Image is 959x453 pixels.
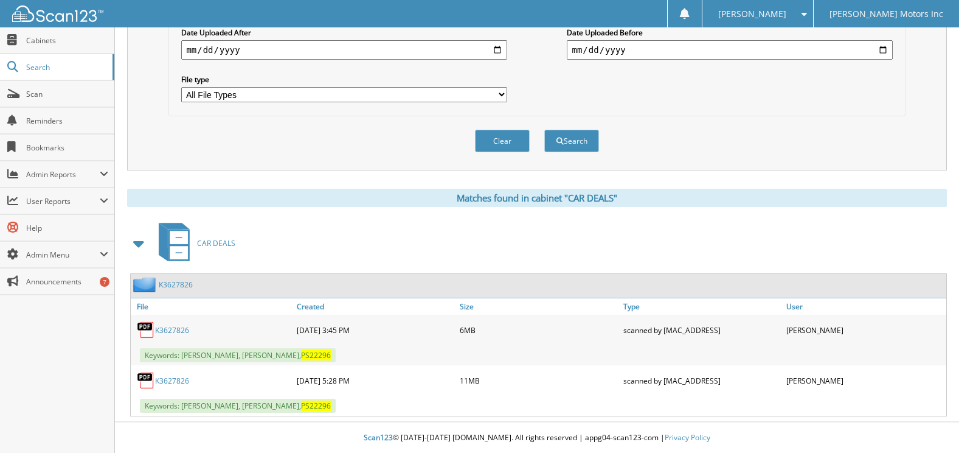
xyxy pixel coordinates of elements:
div: scanned by [MAC_ADDRESS] [620,368,783,393]
span: Keywords: [PERSON_NAME], [PERSON_NAME], [140,348,336,362]
a: Size [457,298,620,315]
a: User [783,298,946,315]
span: Announcements [26,276,108,287]
span: PS22296 [301,401,331,411]
a: K3627826 [159,279,193,290]
iframe: Chat Widget [898,395,959,453]
span: Search [26,62,106,72]
span: Scan123 [364,432,393,443]
a: K3627826 [155,325,189,335]
span: CAR DEALS [197,238,235,248]
div: 6MB [457,318,620,342]
img: folder2.png [133,277,159,292]
div: [DATE] 5:28 PM [294,368,457,393]
img: PDF.png [137,321,155,339]
div: [PERSON_NAME] [783,318,946,342]
label: File type [181,74,507,85]
button: Clear [475,130,530,152]
span: [PERSON_NAME] [718,10,786,18]
div: 11MB [457,368,620,393]
span: [PERSON_NAME] Motors Inc [829,10,943,18]
a: K3627826 [155,376,189,386]
input: start [181,40,507,60]
div: © [DATE]-[DATE] [DOMAIN_NAME]. All rights reserved | appg04-scan123-com | [115,423,959,453]
span: Help [26,223,108,233]
input: end [567,40,892,60]
div: scanned by [MAC_ADDRESS] [620,318,783,342]
img: scan123-logo-white.svg [12,5,103,22]
div: [DATE] 3:45 PM [294,318,457,342]
label: Date Uploaded After [181,27,507,38]
a: Created [294,298,457,315]
label: Date Uploaded Before [567,27,892,38]
div: Matches found in cabinet "CAR DEALS" [127,189,947,207]
div: [PERSON_NAME] [783,368,946,393]
span: Cabinets [26,35,108,46]
span: Reminders [26,116,108,126]
span: Keywords: [PERSON_NAME], [PERSON_NAME], [140,399,336,413]
span: Admin Menu [26,250,100,260]
a: Type [620,298,783,315]
span: Admin Reports [26,169,100,180]
img: PDF.png [137,371,155,390]
a: File [131,298,294,315]
a: CAR DEALS [151,219,235,267]
span: PS22296 [301,350,331,360]
span: Scan [26,89,108,99]
div: 7 [100,277,109,287]
button: Search [544,130,599,152]
a: Privacy Policy [665,432,710,443]
span: User Reports [26,196,100,206]
span: Bookmarks [26,142,108,153]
